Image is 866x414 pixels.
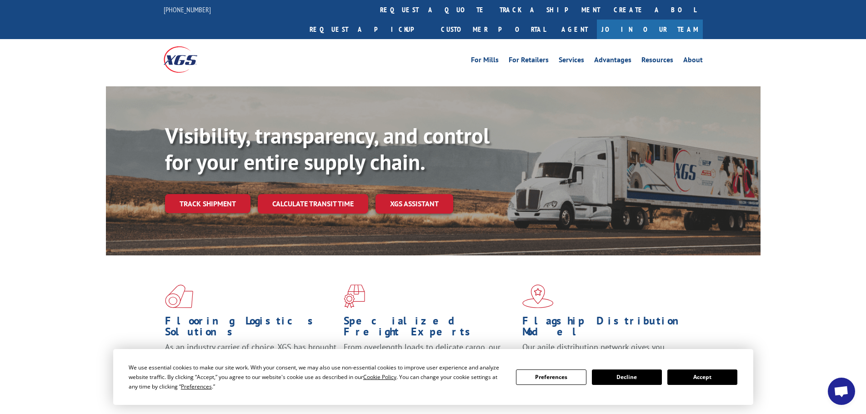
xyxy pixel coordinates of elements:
[165,315,337,342] h1: Flooring Logistics Solutions
[165,284,193,308] img: xgs-icon-total-supply-chain-intelligence-red
[516,369,586,385] button: Preferences
[129,363,505,391] div: We use essential cookies to make our site work. With your consent, we may also use non-essential ...
[344,342,516,382] p: From overlength loads to delicate cargo, our experienced staff knows the best way to move your fr...
[344,284,365,308] img: xgs-icon-focused-on-flooring-red
[363,373,396,381] span: Cookie Policy
[522,342,690,363] span: Our agile distribution network gives you nationwide inventory management on demand.
[303,20,434,39] a: Request a pickup
[667,369,737,385] button: Accept
[164,5,211,14] a: [PHONE_NUMBER]
[471,56,499,66] a: For Mills
[683,56,703,66] a: About
[181,383,212,390] span: Preferences
[344,315,516,342] h1: Specialized Freight Experts
[522,315,694,342] h1: Flagship Distribution Model
[641,56,673,66] a: Resources
[434,20,552,39] a: Customer Portal
[552,20,597,39] a: Agent
[592,369,662,385] button: Decline
[594,56,631,66] a: Advantages
[828,378,855,405] div: Open chat
[165,342,336,374] span: As an industry carrier of choice, XGS has brought innovation and dedication to flooring logistics...
[375,194,453,214] a: XGS ASSISTANT
[258,194,368,214] a: Calculate transit time
[165,194,250,213] a: Track shipment
[597,20,703,39] a: Join Our Team
[113,349,753,405] div: Cookie Consent Prompt
[509,56,549,66] a: For Retailers
[559,56,584,66] a: Services
[165,121,490,176] b: Visibility, transparency, and control for your entire supply chain.
[522,284,554,308] img: xgs-icon-flagship-distribution-model-red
